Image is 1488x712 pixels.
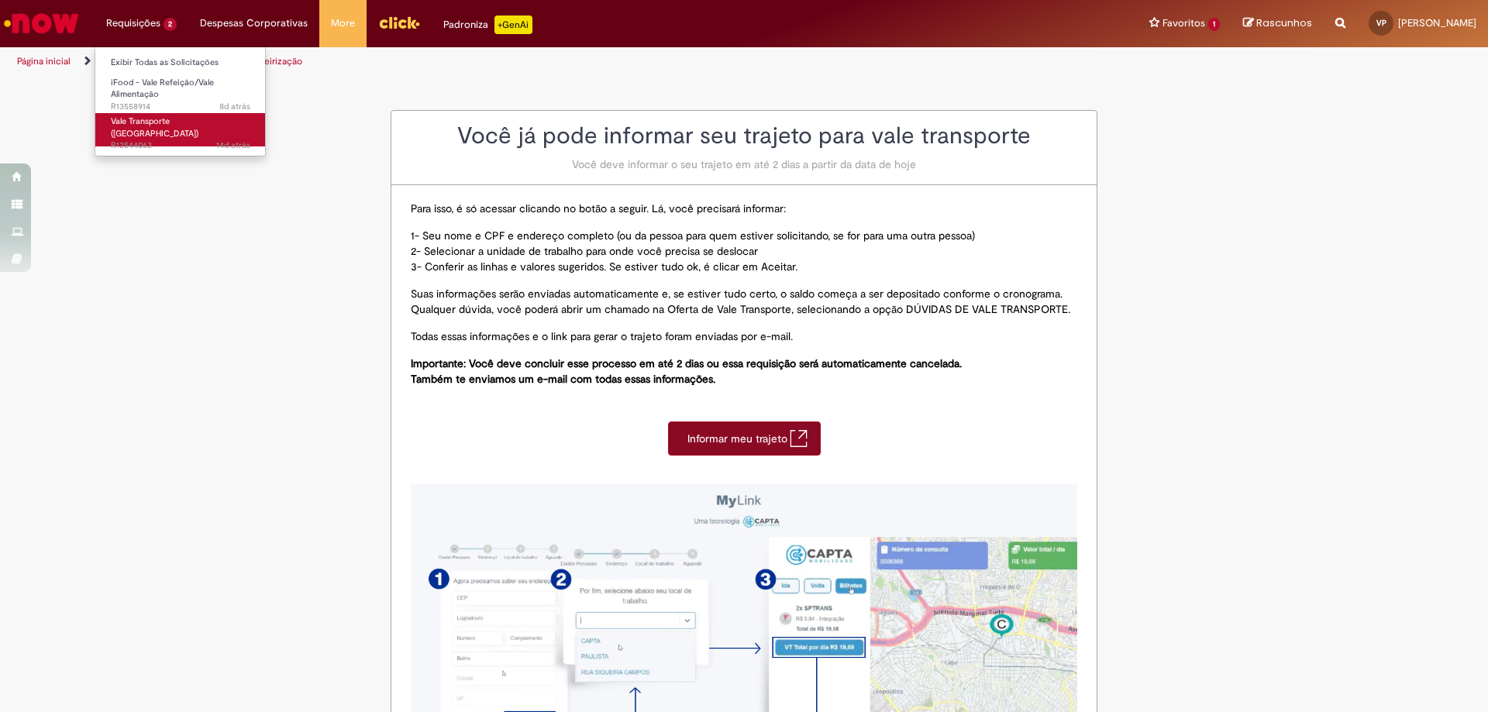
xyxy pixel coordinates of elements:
[12,47,980,76] ul: Trilhas de página
[1398,16,1476,29] span: [PERSON_NAME]
[1208,18,1220,31] span: 1
[111,101,250,113] span: R13558914
[95,74,266,108] a: Aberto R13558914 : iFood - Vale Refeição/Vale Alimentação
[111,139,250,152] span: R13544063
[216,139,250,151] time: 17/09/2025 14:44:17
[331,15,355,31] span: More
[164,18,177,31] span: 2
[411,356,962,370] span: Importante: Você deve concluir esse processo em até 2 dias ou essa requisição será automaticament...
[216,139,250,151] span: 14d atrás
[687,431,790,446] span: Informar meu trajeto
[391,123,1097,149] h2: Você já pode informar seu trajeto para vale transporte
[668,421,821,456] a: Informar meu trajeto
[411,372,715,386] span: Também te enviamos um e-mail com todas essas informações.
[1376,18,1386,28] span: VP
[443,15,532,34] div: Padroniza
[411,329,793,343] span: Todas essas informações e o link para gerar o trajeto foram enviadas por e-mail.
[111,77,214,101] span: iFood - Vale Refeição/Vale Alimentação
[106,15,160,31] span: Requisições
[411,244,758,258] span: 2- Selecionar a unidade de trabalho para onde você precisa se deslocar
[411,302,1070,316] span: Qualquer dúvida, você poderá abrir um chamado na Oferta de Vale Transporte, selecionando a opção ...
[1256,15,1312,30] span: Rascunhos
[95,113,266,146] a: Aberto R13544063 : Vale Transporte (VT)
[111,115,198,139] span: Vale Transporte ([GEOGRAPHIC_DATA])
[200,15,308,31] span: Despesas Corporativas
[17,55,71,67] a: Página inicial
[1162,15,1205,31] span: Favoritos
[411,229,975,242] span: 1- Seu nome e CPF e endereço completo (ou da pessoa para quem estiver solicitando, se for para um...
[219,101,250,112] time: 23/09/2025 12:48:03
[411,201,786,215] span: Para isso, é só acessar clicando no botão a seguir. Lá, você precisará informar:
[411,287,1063,301] span: Suas informações serão enviadas automaticamente e, se estiver tudo certo, o saldo começa a ser de...
[95,46,266,157] ul: Requisições
[219,101,250,112] span: 8d atrás
[411,260,797,273] span: 3- Conferir as linhas e valores sugeridos. Se estiver tudo ok, é clicar em Aceitar.
[378,11,420,34] img: click_logo_yellow_360x200.png
[572,157,916,171] span: Você deve informar o seu trajeto em até 2 dias a partir da data de hoje
[2,8,81,39] img: ServiceNow
[1243,16,1312,31] a: Rascunhos
[95,54,266,71] a: Exibir Todas as Solicitações
[494,15,532,34] p: +GenAi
